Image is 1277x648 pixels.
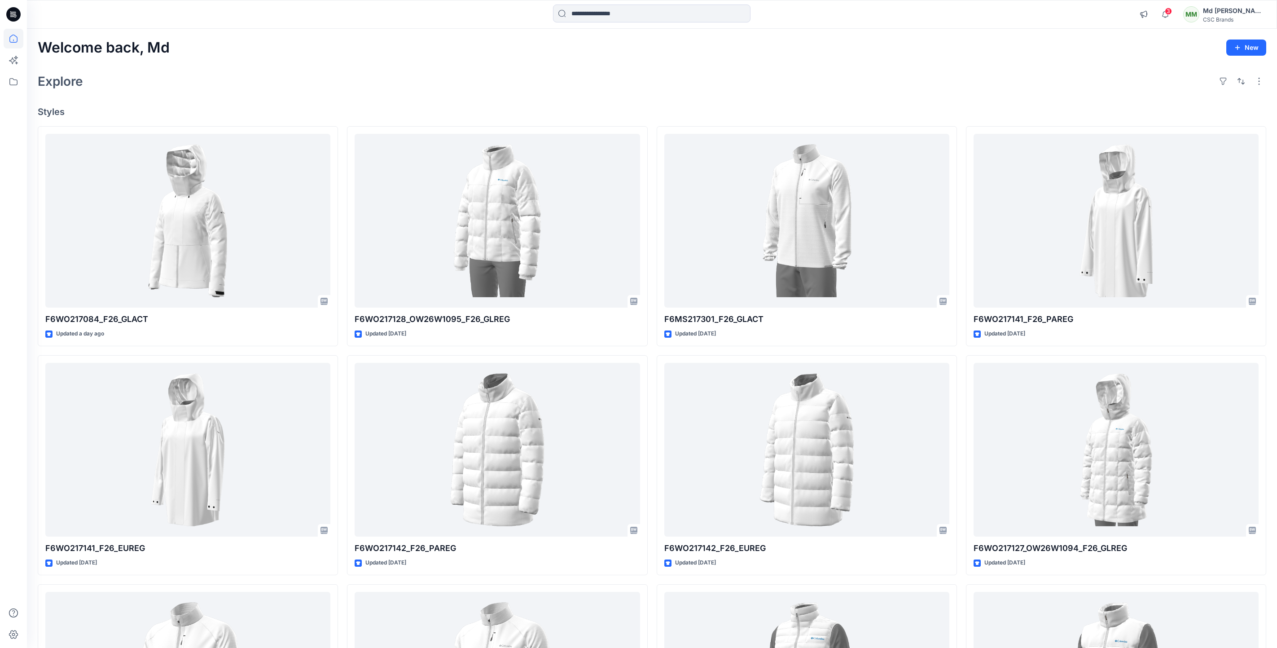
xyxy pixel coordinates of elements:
[365,558,406,568] p: Updated [DATE]
[664,134,949,308] a: F6MS217301_F26_GLACT
[664,313,949,326] p: F6MS217301_F26_GLACT
[974,542,1259,555] p: F6WO217127_OW26W1094_F26_GLREG
[664,542,949,555] p: F6WO217142_F26_EUREG
[56,558,97,568] p: Updated [DATE]
[675,558,716,568] p: Updated [DATE]
[984,329,1025,339] p: Updated [DATE]
[355,363,640,537] a: F6WO217142_F26_PAREG
[974,134,1259,308] a: F6WO217141_F26_PAREG
[1165,8,1172,15] span: 3
[974,313,1259,326] p: F6WO217141_F26_PAREG
[355,313,640,326] p: F6WO217128_OW26W1095_F26_GLREG
[1183,6,1199,22] div: MM
[675,329,716,339] p: Updated [DATE]
[38,40,170,56] h2: Welcome back, Md
[45,134,330,308] a: F6WO217084_F26_GLACT
[664,363,949,537] a: F6WO217142_F26_EUREG
[355,134,640,308] a: F6WO217128_OW26W1095_F26_GLREG
[45,313,330,326] p: F6WO217084_F26_GLACT
[355,542,640,555] p: F6WO217142_F26_PAREG
[45,363,330,537] a: F6WO217141_F26_EUREG
[38,74,83,88] h2: Explore
[45,542,330,555] p: F6WO217141_F26_EUREG
[1226,40,1266,56] button: New
[1203,16,1266,23] div: CSC Brands
[974,363,1259,537] a: F6WO217127_OW26W1094_F26_GLREG
[365,329,406,339] p: Updated [DATE]
[984,558,1025,568] p: Updated [DATE]
[56,329,104,339] p: Updated a day ago
[1203,5,1266,16] div: Md [PERSON_NAME]
[38,106,1266,117] h4: Styles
